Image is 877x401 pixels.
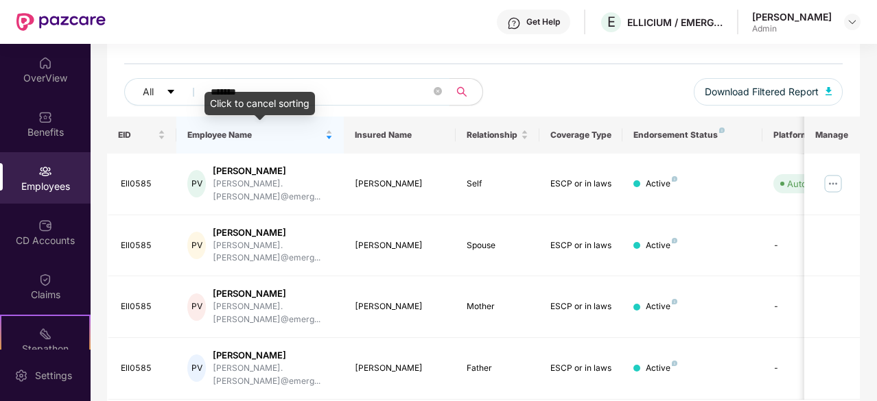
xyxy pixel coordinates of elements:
[847,16,858,27] img: svg+xml;base64,PHN2ZyBpZD0iRHJvcGRvd24tMzJ4MzIiIHhtbG5zPSJodHRwOi8vd3d3LnczLm9yZy8yMDAwL3N2ZyIgd2...
[121,362,166,375] div: Ell0585
[38,56,52,70] img: svg+xml;base64,PHN2ZyBpZD0iSG9tZSIgeG1sbnM9Imh0dHA6Ly93d3cudzMub3JnLzIwMDAvc3ZnIiB3aWR0aD0iMjAiIG...
[187,170,206,197] div: PV
[826,87,832,95] img: svg+xml;base64,PHN2ZyB4bWxucz0iaHR0cDovL3d3dy53My5vcmcvMjAwMC9zdmciIHhtbG5zOnhsaW5rPSJodHRwOi8vd3...
[38,110,52,124] img: svg+xml;base64,PHN2ZyBpZD0iQmVuZWZpdHMiIHhtbG5zPSJodHRwOi8vd3d3LnczLm9yZy8yMDAwL3N2ZyIgd2lkdGg9Ij...
[762,215,860,277] td: -
[467,130,518,141] span: Relationship
[38,273,52,287] img: svg+xml;base64,PHN2ZyBpZD0iQ2xhaW0iIHhtbG5zPSJodHRwOi8vd3d3LnczLm9yZy8yMDAwL3N2ZyIgd2lkdGg9IjIwIi...
[804,117,860,154] th: Manage
[672,361,677,366] img: svg+xml;base64,PHN2ZyB4bWxucz0iaHR0cDovL3d3dy53My5vcmcvMjAwMC9zdmciIHdpZHRoPSI4IiBoZWlnaHQ9IjgiIH...
[449,86,476,97] span: search
[449,78,483,106] button: search
[456,117,539,154] th: Relationship
[187,354,206,382] div: PV
[187,293,206,321] div: PV
[646,178,677,191] div: Active
[38,219,52,232] img: svg+xml;base64,PHN2ZyBpZD0iQ0RfQWNjb3VudHMiIGRhdGEtbmFtZT0iQ0QgQWNjb3VudHMiIHhtbG5zPSJodHRwOi8vd3...
[107,117,177,154] th: EID
[121,178,166,191] div: Ell0585
[434,86,442,99] span: close-circle
[672,176,677,182] img: svg+xml;base64,PHN2ZyB4bWxucz0iaHR0cDovL3d3dy53My5vcmcvMjAwMC9zdmciIHdpZHRoPSI4IiBoZWlnaHQ9IjgiIH...
[539,117,623,154] th: Coverage Type
[355,300,445,313] div: [PERSON_NAME]
[467,178,528,191] div: Self
[467,239,528,252] div: Spouse
[762,276,860,338] td: -
[38,327,52,341] img: svg+xml;base64,PHN2ZyB4bWxucz0iaHR0cDovL3d3dy53My5vcmcvMjAwMC9zdmciIHdpZHRoPSIyMSIgaGVpZ2h0PSIyMC...
[121,239,166,252] div: Ell0585
[672,238,677,243] img: svg+xml;base64,PHN2ZyB4bWxucz0iaHR0cDovL3d3dy53My5vcmcvMjAwMC9zdmciIHdpZHRoPSI4IiBoZWlnaHQ9IjgiIH...
[822,173,844,195] img: manageButton
[550,362,612,375] div: ESCP or in laws
[38,165,52,178] img: svg+xml;base64,PHN2ZyBpZD0iRW1wbG95ZWVzIiB4bWxucz0iaHR0cDovL3d3dy53My5vcmcvMjAwMC9zdmciIHdpZHRoPS...
[526,16,560,27] div: Get Help
[14,369,28,382] img: svg+xml;base64,PHN2ZyBpZD0iU2V0dGluZy0yMHgyMCIgeG1sbnM9Imh0dHA6Ly93d3cudzMub3JnLzIwMDAvc3ZnIiB3aW...
[187,130,323,141] span: Employee Name
[467,362,528,375] div: Father
[213,239,333,265] div: [PERSON_NAME].[PERSON_NAME]@emerg...
[550,178,612,191] div: ESCP or in laws
[694,78,843,106] button: Download Filtered Report
[719,127,725,133] img: svg+xml;base64,PHN2ZyB4bWxucz0iaHR0cDovL3d3dy53My5vcmcvMjAwMC9zdmciIHdpZHRoPSI4IiBoZWlnaHQ9IjgiIH...
[607,14,616,30] span: E
[752,23,832,34] div: Admin
[16,13,106,31] img: New Pazcare Logo
[213,287,333,300] div: [PERSON_NAME]
[213,226,333,239] div: [PERSON_NAME]
[762,338,860,400] td: -
[121,300,166,313] div: Ell0585
[204,92,315,115] div: Click to cancel sorting
[633,130,751,141] div: Endorsement Status
[213,362,333,388] div: [PERSON_NAME].[PERSON_NAME]@emerg...
[187,232,206,259] div: PV
[31,369,76,382] div: Settings
[752,10,832,23] div: [PERSON_NAME]
[213,300,333,326] div: [PERSON_NAME].[PERSON_NAME]@emerg...
[705,84,819,99] span: Download Filtered Report
[355,239,445,252] div: [PERSON_NAME]
[213,349,333,362] div: [PERSON_NAME]
[166,87,176,98] span: caret-down
[143,84,154,99] span: All
[627,16,723,29] div: ELLICIUM / EMERGYS SOLUTIONS PRIVATE LIMITED
[773,130,849,141] div: Platform Status
[787,177,842,191] div: Auto Verified
[550,300,612,313] div: ESCP or in laws
[355,178,445,191] div: [PERSON_NAME]
[550,239,612,252] div: ESCP or in laws
[646,300,677,313] div: Active
[1,342,89,356] div: Stepathon
[646,362,677,375] div: Active
[672,299,677,304] img: svg+xml;base64,PHN2ZyB4bWxucz0iaHR0cDovL3d3dy53My5vcmcvMjAwMC9zdmciIHdpZHRoPSI4IiBoZWlnaHQ9IjgiIH...
[213,165,333,178] div: [PERSON_NAME]
[507,16,521,30] img: svg+xml;base64,PHN2ZyBpZD0iSGVscC0zMngzMiIgeG1sbnM9Imh0dHA6Ly93d3cudzMub3JnLzIwMDAvc3ZnIiB3aWR0aD...
[118,130,156,141] span: EID
[344,117,456,154] th: Insured Name
[434,87,442,95] span: close-circle
[124,78,208,106] button: Allcaret-down
[355,362,445,375] div: [PERSON_NAME]
[467,300,528,313] div: Mother
[646,239,677,252] div: Active
[213,178,333,204] div: [PERSON_NAME].[PERSON_NAME]@emerg...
